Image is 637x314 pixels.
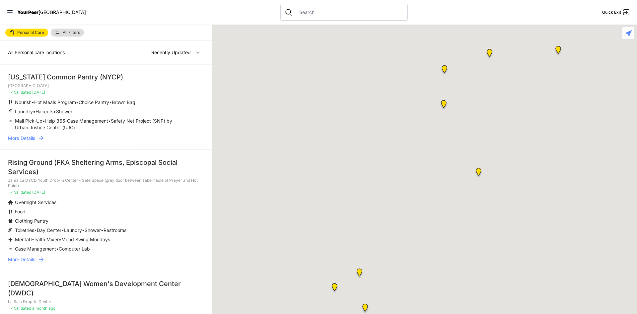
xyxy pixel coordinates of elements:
[51,29,84,37] a: All Filters
[15,246,56,252] span: Case Management
[76,99,79,105] span: •
[63,31,80,35] span: All Filters
[45,118,108,124] span: Help 365-Case Management
[53,109,56,114] span: •
[42,118,45,124] span: •
[79,99,109,105] span: Choice Pantry
[59,237,61,242] span: •
[17,31,44,35] span: Personal Care
[554,46,562,56] div: Living Room 24-Hour Drop-In Center
[104,227,126,233] span: Restrooms
[32,90,45,95] span: [DATE]
[85,227,101,233] span: Shower
[56,246,59,252] span: •
[485,49,494,59] div: Harm Reduction Center
[9,190,31,195] span: ✓ Validated
[61,237,110,242] span: Mood Swing Mondays
[8,279,204,298] div: [DEMOGRAPHIC_DATA] Women's Development Center (DWDC)
[64,227,82,233] span: Laundry
[355,268,364,279] div: Harvey Milk High School
[108,118,111,124] span: •
[8,299,204,304] p: La Sala Drop-In Center
[101,227,104,233] span: •
[9,306,31,311] span: ✓ Validated
[15,118,42,124] span: Mail Pick-Up
[5,29,48,37] a: Personal Care
[38,9,86,15] span: [GEOGRAPHIC_DATA]
[61,227,64,233] span: •
[15,237,59,242] span: Mental Health Mixer
[602,8,630,16] a: Quick Exit
[15,218,48,224] span: Clothing Pantry
[8,178,204,188] p: Jamaica DYCD Youth Drop-in Center - Safe Space (grey door between Tabernacle of Prayer and Hot Po...
[8,135,204,142] a: More Details
[56,109,72,114] span: Shower
[8,83,204,88] p: [GEOGRAPHIC_DATA]
[15,109,33,114] span: Laundry
[17,9,38,15] span: YourPeer
[34,99,76,105] span: Hot Meals Program
[8,256,35,263] span: More Details
[35,109,53,114] span: Haircuts
[109,99,112,105] span: •
[82,227,85,233] span: •
[34,227,37,233] span: •
[15,209,26,214] span: Food
[8,256,204,263] a: More Details
[37,227,61,233] span: Day Center
[15,99,32,105] span: Nourish
[15,199,56,205] span: Overnight Services
[9,90,31,95] span: ✓ Validated
[8,72,204,82] div: [US_STATE] Common Pantry (NYCP)
[330,283,339,294] div: Main Location, SoHo, DYCD Youth Drop-in Center
[59,246,90,252] span: Computer Lab
[440,65,449,76] div: Uptown/Harlem DYCD Youth Drop-in Center
[15,227,34,233] span: Toiletries
[8,158,204,176] div: Rising Ground (FKA Sheltering Arms, Episcopal Social Services)
[17,10,86,14] a: YourPeer[GEOGRAPHIC_DATA]
[32,99,34,105] span: •
[8,50,65,55] span: All Personal care locations
[8,135,35,142] span: More Details
[440,100,448,111] div: Manhattan
[602,10,621,15] span: Quick Exit
[32,190,45,195] span: [DATE]
[32,306,55,311] span: a month ago
[33,109,35,114] span: •
[112,99,135,105] span: Brown Bag
[295,9,403,16] input: Search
